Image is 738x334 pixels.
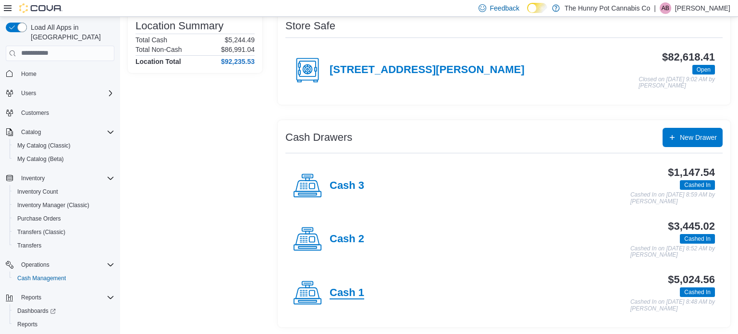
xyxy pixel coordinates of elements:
[17,228,65,236] span: Transfers (Classic)
[17,87,40,99] button: Users
[330,180,364,192] h4: Cash 3
[21,261,49,269] span: Operations
[639,76,715,89] p: Closed on [DATE] 9:02 AM by [PERSON_NAME]
[17,215,61,223] span: Purchase Orders
[680,133,717,142] span: New Drawer
[135,58,181,65] h4: Location Total
[684,288,711,297] span: Cashed In
[330,64,525,76] h4: [STREET_ADDRESS][PERSON_NAME]
[662,51,715,63] h3: $82,618.41
[10,304,118,318] a: Dashboards
[225,36,255,44] p: $5,244.49
[630,299,715,312] p: Cashed In on [DATE] 8:48 AM by [PERSON_NAME]
[13,186,62,198] a: Inventory Count
[135,36,167,44] h6: Total Cash
[13,305,114,317] span: Dashboards
[17,259,53,271] button: Operations
[221,46,255,53] p: $86,991.04
[10,212,118,225] button: Purchase Orders
[2,67,118,81] button: Home
[13,272,70,284] a: Cash Management
[10,225,118,239] button: Transfers (Classic)
[10,139,118,152] button: My Catalog (Classic)
[21,89,36,97] span: Users
[13,186,114,198] span: Inventory Count
[13,153,114,165] span: My Catalog (Beta)
[13,305,60,317] a: Dashboards
[135,20,223,32] h3: Location Summary
[17,321,37,328] span: Reports
[630,246,715,259] p: Cashed In on [DATE] 8:52 AM by [PERSON_NAME]
[19,3,62,13] img: Cova
[13,319,114,330] span: Reports
[21,128,41,136] span: Catalog
[662,2,669,14] span: AB
[17,126,45,138] button: Catalog
[17,201,89,209] span: Inventory Manager (Classic)
[13,226,114,238] span: Transfers (Classic)
[13,272,114,284] span: Cash Management
[221,58,255,65] h4: $92,235.53
[10,239,118,252] button: Transfers
[13,140,114,151] span: My Catalog (Classic)
[17,242,41,249] span: Transfers
[663,128,723,147] button: New Drawer
[135,46,182,53] h6: Total Non-Cash
[17,68,40,80] a: Home
[10,198,118,212] button: Inventory Manager (Classic)
[675,2,730,14] p: [PERSON_NAME]
[13,213,65,224] a: Purchase Orders
[17,142,71,149] span: My Catalog (Classic)
[17,107,114,119] span: Customers
[13,199,93,211] a: Inventory Manager (Classic)
[660,2,671,14] div: Averie Bentley
[330,287,364,299] h4: Cash 1
[654,2,656,14] p: |
[17,155,64,163] span: My Catalog (Beta)
[330,233,364,246] h4: Cash 2
[490,3,519,13] span: Feedback
[13,153,68,165] a: My Catalog (Beta)
[2,172,118,185] button: Inventory
[10,318,118,331] button: Reports
[692,65,715,74] span: Open
[21,294,41,301] span: Reports
[2,87,118,100] button: Users
[17,307,56,315] span: Dashboards
[13,140,74,151] a: My Catalog (Classic)
[2,258,118,272] button: Operations
[684,181,711,189] span: Cashed In
[630,192,715,205] p: Cashed In on [DATE] 8:59 AM by [PERSON_NAME]
[17,173,114,184] span: Inventory
[680,234,715,244] span: Cashed In
[21,109,49,117] span: Customers
[13,319,41,330] a: Reports
[17,173,49,184] button: Inventory
[684,235,711,243] span: Cashed In
[17,188,58,196] span: Inventory Count
[17,292,45,303] button: Reports
[21,174,45,182] span: Inventory
[17,274,66,282] span: Cash Management
[285,132,352,143] h3: Cash Drawers
[13,240,114,251] span: Transfers
[17,292,114,303] span: Reports
[17,107,53,119] a: Customers
[10,272,118,285] button: Cash Management
[2,106,118,120] button: Customers
[285,20,335,32] h3: Store Safe
[668,221,715,232] h3: $3,445.02
[17,126,114,138] span: Catalog
[668,274,715,285] h3: $5,024.56
[668,167,715,178] h3: $1,147.54
[13,240,45,251] a: Transfers
[13,213,114,224] span: Purchase Orders
[13,226,69,238] a: Transfers (Classic)
[10,185,118,198] button: Inventory Count
[27,23,114,42] span: Load All Apps in [GEOGRAPHIC_DATA]
[13,199,114,211] span: Inventory Manager (Classic)
[680,287,715,297] span: Cashed In
[17,68,114,80] span: Home
[2,125,118,139] button: Catalog
[17,87,114,99] span: Users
